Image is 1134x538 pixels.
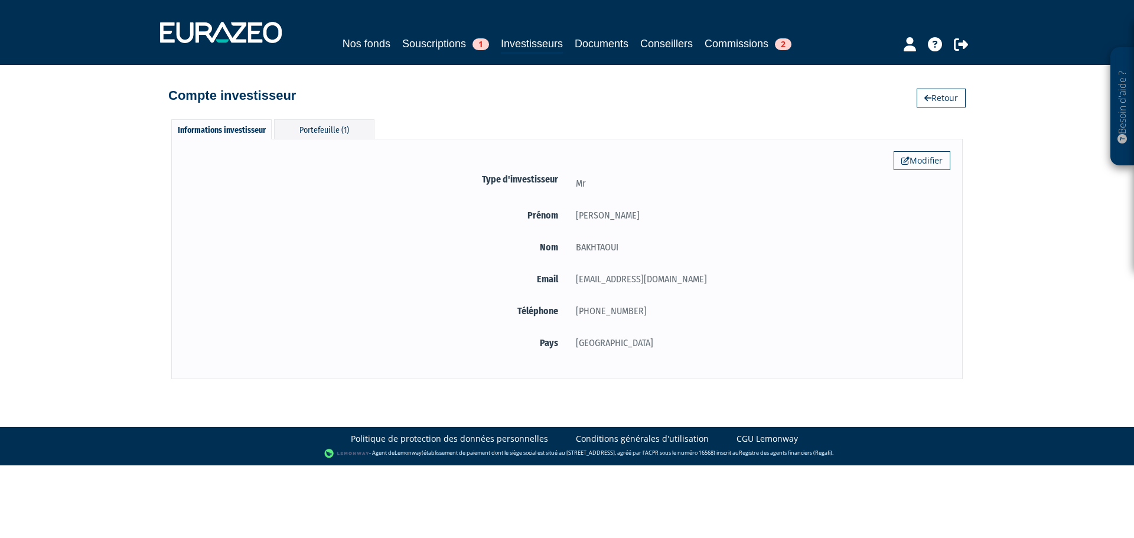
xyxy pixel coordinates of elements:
div: [PERSON_NAME] [567,208,950,223]
a: Commissions2 [705,35,791,52]
label: Nom [184,240,567,255]
label: Pays [184,335,567,350]
a: Investisseurs [501,35,563,54]
img: logo-lemonway.png [324,448,370,459]
p: Besoin d'aide ? [1116,54,1129,160]
a: Documents [575,35,628,52]
label: Prénom [184,208,567,223]
div: Mr [567,176,950,191]
a: Retour [917,89,966,107]
div: BAKHTAOUI [567,240,950,255]
label: Type d'investisseur [184,172,567,187]
div: - Agent de (établissement de paiement dont le siège social est situé au [STREET_ADDRESS], agréé p... [12,448,1122,459]
img: 1732889491-logotype_eurazeo_blanc_rvb.png [160,22,282,43]
div: Portefeuille (1) [274,119,374,139]
a: Souscriptions1 [402,35,489,52]
div: [PHONE_NUMBER] [567,304,950,318]
a: Registre des agents financiers (Regafi) [739,449,832,457]
a: Politique de protection des données personnelles [351,433,548,445]
label: Téléphone [184,304,567,318]
a: Conseillers [640,35,693,52]
h4: Compte investisseur [168,89,296,103]
div: [EMAIL_ADDRESS][DOMAIN_NAME] [567,272,950,286]
label: Email [184,272,567,286]
a: Conditions générales d'utilisation [576,433,709,445]
span: 2 [775,38,791,50]
a: Nos fonds [343,35,390,52]
a: Lemonway [395,449,422,457]
div: [GEOGRAPHIC_DATA] [567,335,950,350]
a: Modifier [894,151,950,170]
span: 1 [472,38,489,50]
a: CGU Lemonway [737,433,798,445]
div: Informations investisseur [171,119,272,139]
